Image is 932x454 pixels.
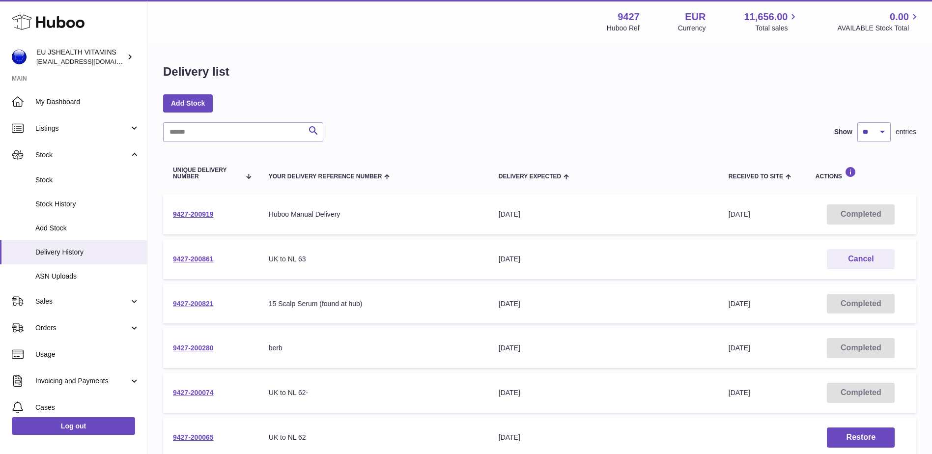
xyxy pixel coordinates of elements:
button: Restore [827,427,895,448]
span: My Dashboard [35,97,140,107]
span: Add Stock [35,224,140,233]
div: Huboo Manual Delivery [269,210,479,219]
img: internalAdmin-9427@internal.huboo.com [12,50,27,64]
span: Invoicing and Payments [35,376,129,386]
span: Total sales [755,24,799,33]
div: Huboo Ref [607,24,640,33]
label: Show [834,127,852,137]
span: 11,656.00 [744,10,788,24]
a: 9427-200280 [173,344,214,352]
span: Orders [35,323,129,333]
span: [DATE] [729,389,750,397]
span: Stock [35,175,140,185]
span: Unique Delivery Number [173,167,240,180]
a: 0.00 AVAILABLE Stock Total [837,10,920,33]
span: Usage [35,350,140,359]
h1: Delivery list [163,64,229,80]
span: Listings [35,124,129,133]
div: UK to NL 62 [269,433,479,442]
span: Stock History [35,199,140,209]
a: 11,656.00 Total sales [744,10,799,33]
div: [DATE] [499,255,709,264]
span: ASN Uploads [35,272,140,281]
div: [DATE] [499,433,709,442]
span: entries [896,127,916,137]
button: Cancel [827,249,895,269]
div: UK to NL 62- [269,388,479,397]
strong: 9427 [618,10,640,24]
span: Sales [35,297,129,306]
div: UK to NL 63 [269,255,479,264]
span: Your Delivery Reference Number [269,173,382,180]
div: [DATE] [499,299,709,309]
a: Add Stock [163,94,213,112]
span: Delivery Expected [499,173,561,180]
span: Received to Site [729,173,783,180]
a: Log out [12,417,135,435]
a: 9427-200065 [173,433,214,441]
div: 15 Scalp Serum (found at hub) [269,299,479,309]
span: [EMAIL_ADDRESS][DOMAIN_NAME] [36,57,144,65]
div: EU JSHEALTH VITAMINS [36,48,125,66]
span: Cases [35,403,140,412]
div: berb [269,343,479,353]
span: AVAILABLE Stock Total [837,24,920,33]
a: 9427-200861 [173,255,214,263]
div: Currency [678,24,706,33]
div: [DATE] [499,343,709,353]
span: Delivery History [35,248,140,257]
a: 9427-200074 [173,389,214,397]
span: 0.00 [890,10,909,24]
span: [DATE] [729,344,750,352]
div: Actions [816,167,906,180]
div: [DATE] [499,210,709,219]
span: [DATE] [729,210,750,218]
a: 9427-200821 [173,300,214,308]
span: Stock [35,150,129,160]
a: 9427-200919 [173,210,214,218]
div: [DATE] [499,388,709,397]
span: [DATE] [729,300,750,308]
strong: EUR [685,10,706,24]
